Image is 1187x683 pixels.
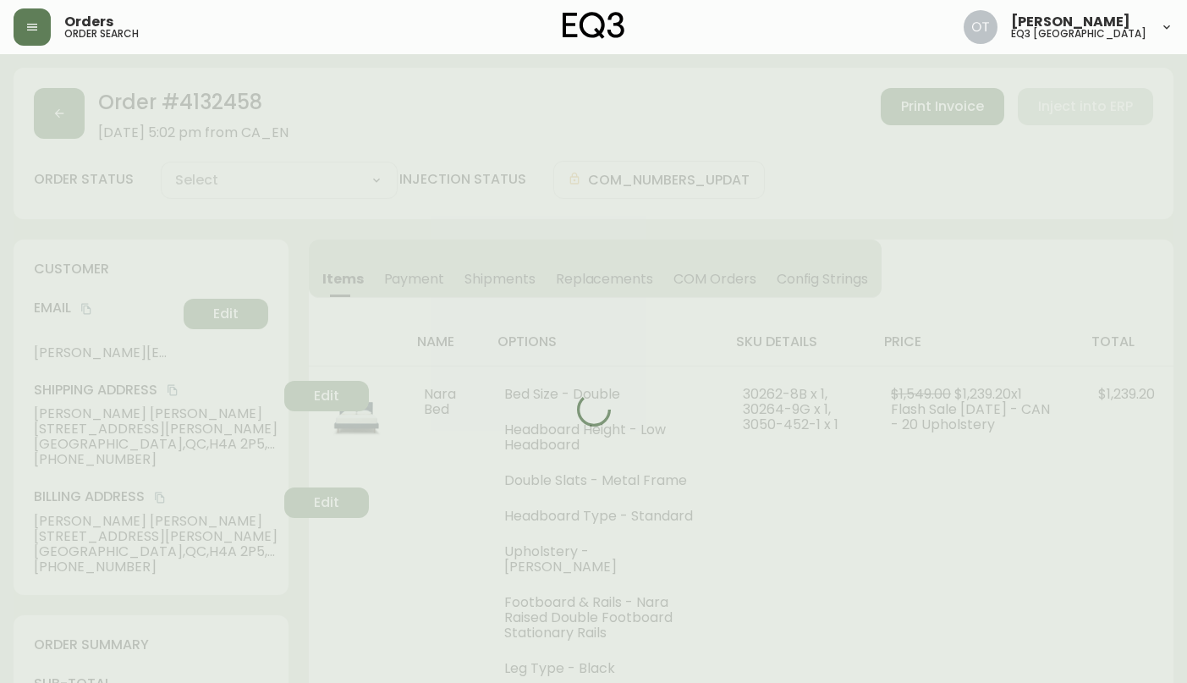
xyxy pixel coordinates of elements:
img: logo [563,12,625,39]
h5: order search [64,29,139,39]
span: [PERSON_NAME] [1011,15,1130,29]
span: Orders [64,15,113,29]
img: 5d4d18d254ded55077432b49c4cb2919 [964,10,997,44]
h5: eq3 [GEOGRAPHIC_DATA] [1011,29,1146,39]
